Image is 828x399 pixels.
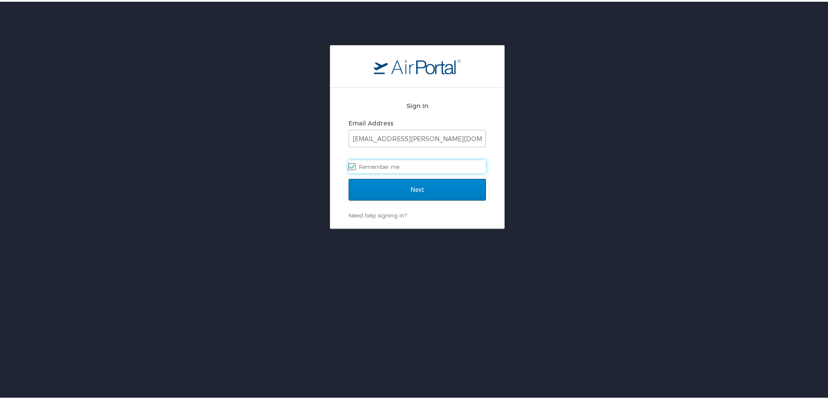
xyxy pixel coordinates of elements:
[374,57,461,73] img: logo
[349,99,486,109] h2: Sign In
[349,210,407,217] a: Need help signing in?
[349,177,486,199] input: Next
[349,118,393,125] label: Email Address
[349,158,486,171] label: Remember me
